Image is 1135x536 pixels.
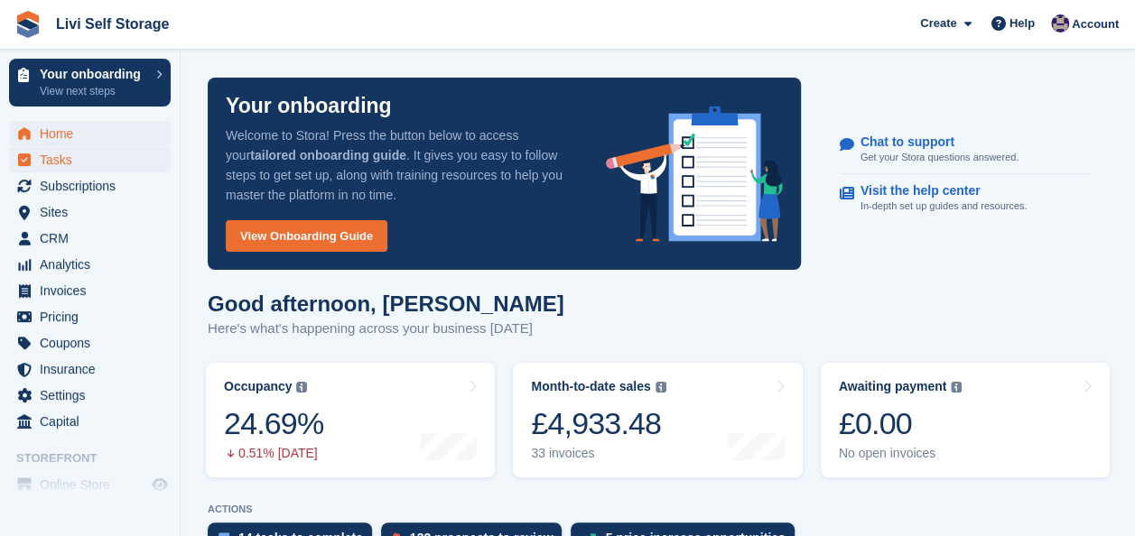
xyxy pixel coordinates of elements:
span: Help [1009,14,1035,32]
p: Your onboarding [226,96,392,116]
div: £0.00 [839,405,963,442]
img: Jim [1051,14,1069,32]
span: Tasks [40,147,148,172]
p: Chat to support [861,134,1004,150]
img: icon-info-grey-7440780725fd019a000dd9b08b2336e03edf1995a4989e88bcd33f0948082b44.svg [951,382,962,393]
a: Occupancy 24.69% 0.51% [DATE] [206,363,495,477]
a: Chat to support Get your Stora questions answered. [840,125,1091,175]
a: menu [9,121,171,146]
div: 33 invoices [531,446,665,461]
span: Storefront [16,449,180,467]
a: menu [9,330,171,356]
a: Awaiting payment £0.00 No open invoices [821,363,1110,477]
span: Invoices [40,278,148,303]
span: Home [40,121,148,146]
span: Coupons [40,330,148,356]
a: menu [9,173,171,199]
img: stora-icon-8386f47178a22dfd0bd8f6a31ec36ba5ce8667c1dd55bd0f319d3a0aa187defe.svg [14,11,42,38]
div: 0.51% [DATE] [224,446,323,461]
a: menu [9,409,171,434]
span: Online Store [40,472,148,497]
p: View next steps [40,83,147,99]
a: View Onboarding Guide [226,220,387,252]
img: icon-info-grey-7440780725fd019a000dd9b08b2336e03edf1995a4989e88bcd33f0948082b44.svg [656,382,666,393]
span: Create [920,14,956,32]
div: No open invoices [839,446,963,461]
strong: tailored onboarding guide [250,148,406,162]
p: Your onboarding [40,68,147,80]
a: menu [9,199,171,225]
p: In-depth set up guides and resources. [861,199,1028,214]
p: Visit the help center [861,183,1013,199]
p: Here's what's happening across your business [DATE] [208,319,564,339]
span: Settings [40,383,148,408]
a: Month-to-date sales £4,933.48 33 invoices [513,363,802,477]
div: Occupancy [224,379,292,394]
a: Your onboarding View next steps [9,59,171,106]
a: menu [9,472,171,497]
a: menu [9,147,171,172]
a: menu [9,304,171,329]
span: Insurance [40,356,148,382]
a: Preview store [149,474,171,495]
div: £4,933.48 [531,405,665,442]
img: onboarding-info-6c161a55d2c0e0a8cae90662b2fe09162a5109e8cc188191df67fb4f79e88e88.svg [606,106,783,242]
span: Sites [40,199,148,225]
a: menu [9,383,171,408]
a: menu [9,226,171,251]
a: menu [9,356,171,382]
a: Livi Self Storage [49,9,176,39]
img: icon-info-grey-7440780725fd019a000dd9b08b2336e03edf1995a4989e88bcd33f0948082b44.svg [296,382,307,393]
span: Subscriptions [40,173,148,199]
p: ACTIONS [208,504,1108,515]
a: menu [9,252,171,277]
a: menu [9,278,171,303]
div: Awaiting payment [839,379,947,394]
a: Visit the help center In-depth set up guides and resources. [840,174,1091,223]
div: 24.69% [224,405,323,442]
h1: Good afternoon, [PERSON_NAME] [208,291,564,316]
div: Month-to-date sales [531,379,650,394]
span: Analytics [40,252,148,277]
span: Capital [40,409,148,434]
span: Account [1072,15,1119,33]
p: Get your Stora questions answered. [861,150,1019,165]
span: Pricing [40,304,148,329]
p: Welcome to Stora! Press the button below to access your . It gives you easy to follow steps to ge... [226,125,577,205]
span: CRM [40,226,148,251]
